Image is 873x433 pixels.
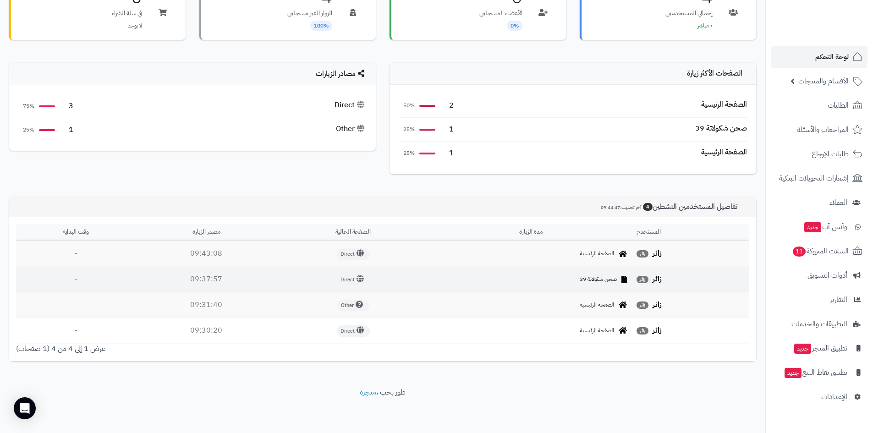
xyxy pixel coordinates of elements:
[337,325,370,337] span: Direct
[112,9,142,18] p: في سلة الشراء
[653,325,662,336] strong: زائر
[75,248,77,259] span: -
[829,196,847,209] span: العملاء
[580,327,614,334] span: الصفحة الرئيسية
[336,124,367,134] div: Other
[337,300,369,311] span: Other
[128,22,142,30] span: لا يوجد
[697,22,713,30] span: • مباشر
[399,149,415,157] span: 25%
[807,269,847,282] span: أدوات التسويق
[828,99,849,112] span: الطلبات
[337,248,370,260] span: Direct
[479,9,522,18] p: الأعضاء المسجلين
[601,204,641,211] small: آخر تحديث:
[771,94,868,116] a: الطلبات
[14,397,36,419] div: Open Intercom Messenger
[771,362,868,384] a: تطبيق نقاط البيعجديد
[771,264,868,286] a: أدوات التسويق
[60,101,73,111] span: 3
[785,368,802,378] span: جديد
[771,313,868,335] a: التطبيقات والخدمات
[665,9,713,18] p: إجمالي المستخدمين
[601,204,620,211] span: 09:44:47
[399,102,415,110] span: 50%
[812,148,849,160] span: طلبات الإرجاع
[653,274,662,285] strong: زائر
[360,387,376,398] a: متجرة
[793,247,806,257] span: 11
[771,289,868,311] a: التقارير
[793,342,847,355] span: تطبيق المتجر
[637,301,648,309] span: زائر
[440,124,454,135] span: 1
[335,100,367,110] div: Direct
[580,275,617,283] span: صحن شكولاتة 39
[830,293,847,306] span: التقارير
[771,337,868,359] a: تطبيق المتجرجديد
[75,325,77,336] span: -
[277,224,429,241] th: الصفحة الحالية
[16,224,136,241] th: وقت البداية
[771,216,868,238] a: وآتس آبجديد
[804,222,821,232] span: جديد
[580,250,614,258] span: الصفحة الرئيسية
[794,344,811,354] span: جديد
[429,224,633,241] th: مدة الزيارة
[399,70,747,78] h4: الصفحات الأكثر زيارة
[594,203,749,211] h3: تفاصيل المستخدمين النشطين
[75,274,77,285] span: -
[701,147,747,158] div: الصفحة الرئيسية
[136,292,277,318] td: 09:31:40
[580,301,614,309] span: الصفحة الرئيسية
[440,148,454,159] span: 1
[653,299,662,310] strong: زائر
[803,220,847,233] span: وآتس آب
[136,267,277,292] td: 09:37:57
[771,240,868,262] a: السلات المتروكة11
[136,318,277,343] td: 09:30:20
[75,299,77,310] span: -
[784,366,847,379] span: تطبيق نقاط البيع
[136,224,277,241] th: مصدر الزيارة
[779,172,849,185] span: إشعارات التحويلات البنكية
[136,241,277,266] td: 09:43:08
[701,99,747,110] div: الصفحة الرئيسية
[633,224,749,241] th: المستخدم
[792,245,849,258] span: السلات المتروكة
[771,386,868,408] a: الإعدادات
[643,203,653,211] span: 4
[821,390,847,403] span: الإعدادات
[287,9,332,18] p: الزوار الغير مسجلين
[18,126,34,134] span: 25%
[399,126,415,133] span: 25%
[637,276,648,283] span: زائر
[791,318,847,330] span: التطبيقات والخدمات
[771,46,868,68] a: لوحة التحكم
[815,50,849,63] span: لوحة التحكم
[18,70,367,78] h4: مصادر الزيارات
[637,250,648,258] span: زائر
[771,167,868,189] a: إشعارات التحويلات البنكية
[440,100,454,111] span: 2
[337,274,370,285] span: Direct
[797,123,849,136] span: المراجعات والأسئلة
[771,143,868,165] a: طلبات الإرجاع
[811,24,864,44] img: logo-2.png
[637,327,648,334] span: زائر
[18,102,34,110] span: 75%
[798,75,849,88] span: الأقسام والمنتجات
[653,248,662,259] strong: زائر
[310,21,332,31] span: 100%
[9,344,383,354] div: عرض 1 إلى 4 من 4 (1 صفحات)
[695,123,747,134] div: صحن شكولاتة 39
[771,192,868,214] a: العملاء
[771,119,868,141] a: المراجعات والأسئلة
[507,21,522,31] span: 0%
[60,125,73,135] span: 1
